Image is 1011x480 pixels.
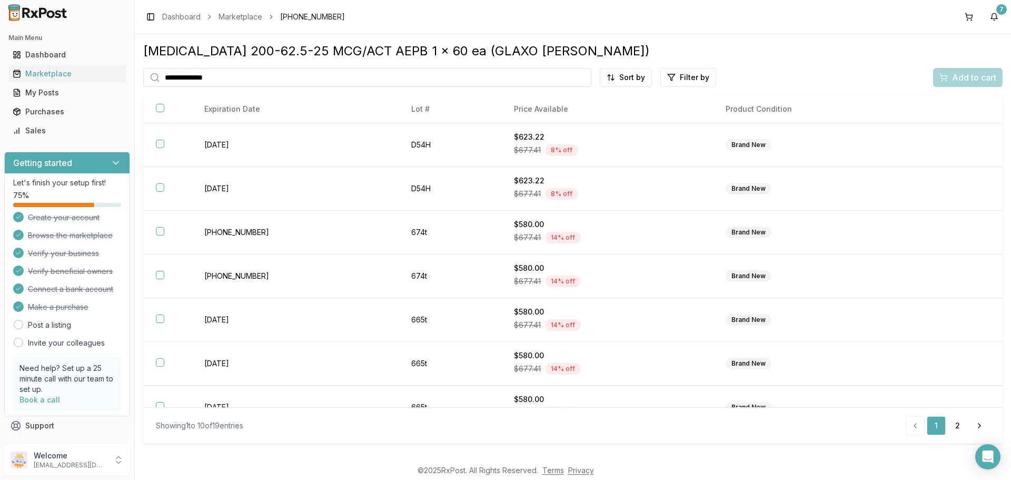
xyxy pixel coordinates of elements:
th: Lot # [399,95,501,123]
div: 14 % off [545,276,581,287]
td: [PHONE_NUMBER] [192,211,399,254]
div: Dashboard [13,50,122,60]
a: Purchases [8,102,126,121]
th: Price Available [501,95,713,123]
span: $677.41 [514,232,541,243]
span: Verify beneficial owners [28,266,113,277]
div: Purchases [13,106,122,117]
div: Open Intercom Messenger [975,444,1000,469]
nav: breadcrumb [162,12,345,22]
td: [PHONE_NUMBER] [192,254,399,298]
th: Expiration Date [192,95,399,123]
button: Feedback [4,435,130,454]
img: RxPost Logo [4,4,72,21]
div: Marketplace [13,68,122,79]
span: Sort by [619,72,645,83]
span: Browse the marketplace [28,230,113,241]
span: Make a purchase [28,302,88,312]
span: $677.41 [514,189,541,199]
div: My Posts [13,87,122,98]
a: Marketplace [219,12,262,22]
a: Terms [542,466,564,475]
p: Let's finish your setup first! [13,178,121,188]
p: [EMAIL_ADDRESS][DOMAIN_NAME] [34,461,107,469]
span: Create your account [28,212,100,223]
div: Brand New [726,183,771,194]
td: 665t [399,342,501,386]
a: Privacy [568,466,594,475]
span: Verify your business [28,248,99,259]
div: Showing 1 to 10 of 19 entries [156,420,243,431]
td: [DATE] [192,342,399,386]
div: Sales [13,125,122,136]
td: D54H [399,123,501,167]
th: Product Condition [713,95,924,123]
a: Sales [8,121,126,140]
td: 674t [399,254,501,298]
nav: pagination [906,416,990,435]
div: $580.00 [514,307,700,317]
span: Feedback [25,439,61,450]
a: Invite your colleagues [28,338,105,348]
button: My Posts [4,84,130,101]
div: 14 % off [545,407,581,418]
div: 8 % off [545,188,578,200]
div: 14 % off [545,319,581,331]
div: 8 % off [545,144,578,156]
span: $677.41 [514,364,541,374]
button: Sort by [600,68,652,87]
td: 674t [399,211,501,254]
span: [PHONE_NUMBER] [280,12,345,22]
span: 75 % [13,190,29,201]
button: Dashboard [4,46,130,63]
td: [DATE] [192,386,399,429]
div: $623.22 [514,132,700,142]
div: 14 % off [545,232,581,243]
div: 14 % off [545,363,581,375]
button: Marketplace [4,65,130,82]
button: Purchases [4,103,130,120]
div: Brand New [726,358,771,369]
div: Brand New [726,401,771,413]
div: $580.00 [514,394,700,405]
div: $580.00 [514,350,700,361]
h2: Main Menu [8,34,126,42]
a: Dashboard [162,12,201,22]
span: $677.41 [514,407,541,418]
img: User avatar [11,452,27,468]
span: $677.41 [514,145,541,155]
span: Connect a bank account [28,284,113,295]
a: Marketplace [8,64,126,83]
td: 665t [399,386,501,429]
a: Post a listing [28,320,71,330]
button: Sales [4,122,130,139]
span: Filter by [680,72,709,83]
td: [DATE] [192,123,399,167]
div: $623.22 [514,175,700,186]
button: Filter by [660,68,716,87]
a: Dashboard [8,45,126,64]
div: $580.00 [514,263,700,273]
div: [MEDICAL_DATA] 200-62.5-25 MCG/ACT AEPB 1 x 60 ea (GLAXO [PERSON_NAME]) [143,43,1003,60]
a: 2 [948,416,967,435]
div: 7 [996,4,1007,15]
button: Support [4,416,130,435]
td: [DATE] [192,167,399,211]
a: Go to next page [969,416,990,435]
td: [DATE] [192,298,399,342]
button: 7 [986,8,1003,25]
a: Book a call [19,395,60,404]
td: D54H [399,167,501,211]
span: $677.41 [514,320,541,330]
td: 665t [399,298,501,342]
div: Brand New [726,139,771,151]
a: My Posts [8,83,126,102]
h3: Getting started [13,156,72,169]
p: Need help? Set up a 25 minute call with our team to set up. [19,363,115,395]
div: Brand New [726,270,771,282]
div: Brand New [726,314,771,326]
div: Brand New [726,227,771,238]
div: $580.00 [514,219,700,230]
p: Welcome [34,450,107,461]
a: 1 [927,416,946,435]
